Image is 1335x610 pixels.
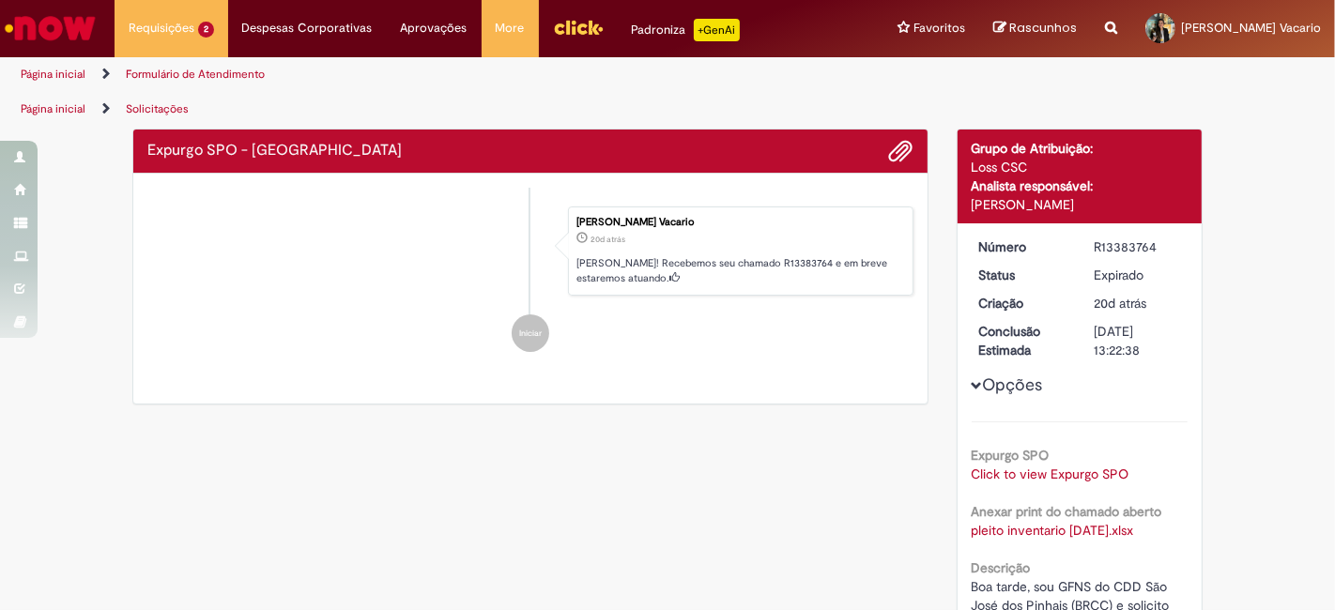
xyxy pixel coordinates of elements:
span: Aprovações [401,19,468,38]
a: Formulário de Atendimento [126,67,265,82]
dt: Conclusão Estimada [965,322,1081,359]
div: [PERSON_NAME] [972,195,1189,214]
span: Requisições [129,19,194,38]
span: Despesas Corporativas [242,19,373,38]
div: Grupo de Atribuição: [972,139,1189,158]
span: [PERSON_NAME] Vacario [1181,20,1321,36]
a: Solicitações [126,101,189,116]
dt: Criação [965,294,1081,313]
b: Anexar print do chamado aberto [972,503,1162,520]
a: Click to view Expurgo SPO [972,465,1129,482]
span: Rascunhos [1009,19,1077,37]
dt: Status [965,266,1081,284]
div: Loss CSC [972,158,1189,176]
div: [PERSON_NAME] Vacario [576,217,903,228]
div: Padroniza [632,19,740,41]
dt: Número [965,237,1081,256]
span: 2 [198,22,214,38]
div: [DATE] 13:22:38 [1094,322,1181,359]
button: Adicionar anexos [889,139,913,163]
b: Descrição [972,559,1031,576]
span: Favoritos [913,19,965,38]
div: Expirado [1094,266,1181,284]
span: 20d atrás [1094,295,1146,312]
div: Analista responsável: [972,176,1189,195]
a: Download de pleito inventario julho2025.xlsx [972,522,1134,539]
a: Página inicial [21,67,85,82]
ul: Trilhas de página [14,92,876,127]
b: Expurgo SPO [972,447,1050,464]
div: 08/08/2025 15:34:24 [1094,294,1181,313]
a: Rascunhos [993,20,1077,38]
ul: Histórico de tíquete [147,188,913,372]
a: Página inicial [21,101,85,116]
ul: Trilhas de página [14,57,876,92]
span: More [496,19,525,38]
img: click_logo_yellow_360x200.png [553,13,604,41]
p: [PERSON_NAME]! Recebemos seu chamado R13383764 e em breve estaremos atuando. [576,256,903,285]
p: +GenAi [694,19,740,41]
img: ServiceNow [2,9,99,47]
time: 08/08/2025 15:34:24 [591,234,625,245]
span: 20d atrás [591,234,625,245]
h2: Expurgo SPO - Risco Histórico de tíquete [147,143,402,160]
div: R13383764 [1094,237,1181,256]
li: Marcella Caroline Duarte Sposito Vacario [147,206,913,297]
time: 08/08/2025 15:34:24 [1094,295,1146,312]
